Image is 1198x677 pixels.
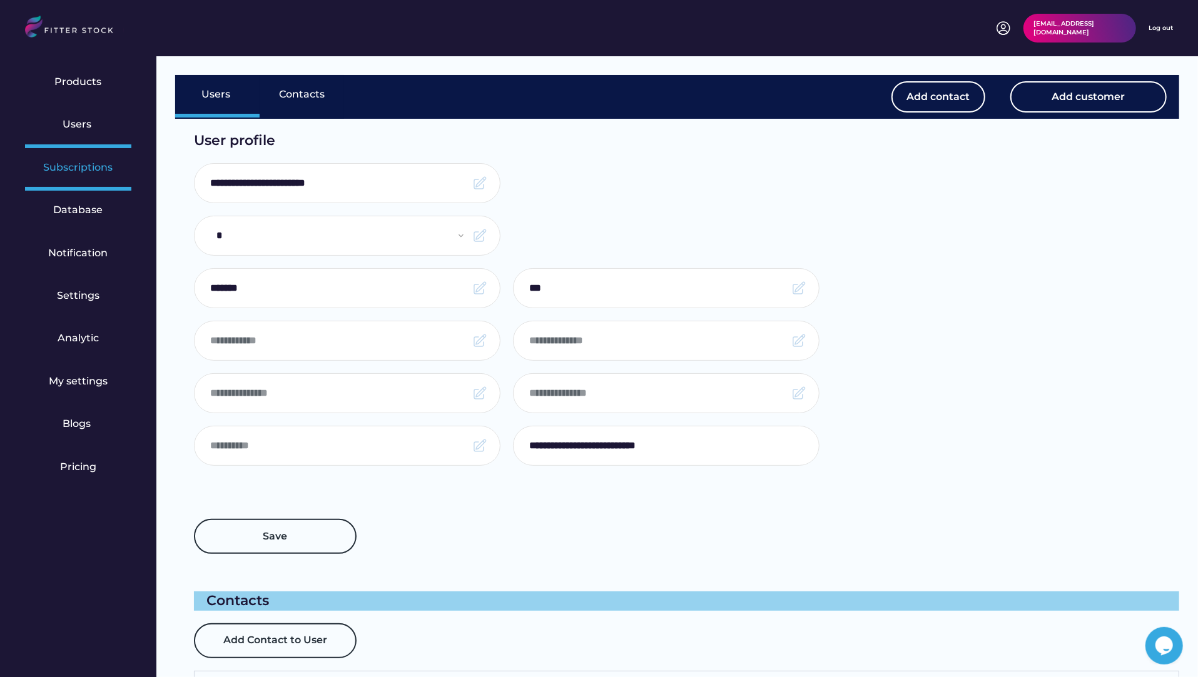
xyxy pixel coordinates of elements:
div: Users [202,88,233,101]
img: Frame.svg [472,386,487,401]
button: Add contact [891,81,985,113]
button: Save [194,519,357,554]
div: Analytic [58,331,99,345]
div: Blogs [63,417,94,431]
div: Subscriptions [44,161,113,174]
div: Users [63,118,94,131]
img: Frame.svg [791,281,806,296]
button: Add customer [1010,81,1167,113]
img: LOGO.svg [25,16,124,41]
div: Pricing [60,460,96,474]
img: Frame.svg [791,333,806,348]
div: Notification [49,246,108,260]
div: Settings [57,289,99,303]
div: Log out [1149,24,1173,33]
div: Contacts [194,591,1179,611]
div: Contacts [279,88,325,101]
img: Frame.svg [472,176,487,191]
div: Products [55,75,102,89]
img: profile-circle.svg [996,21,1011,36]
img: Frame.svg [472,438,487,453]
img: Frame.svg [472,281,487,296]
iframe: chat widget [1145,627,1185,664]
button: Add Contact to User [194,623,357,658]
img: Frame.svg [472,228,487,243]
div: Database [54,203,103,217]
img: Frame.svg [791,386,806,401]
div: User profile [194,131,1054,151]
div: [EMAIL_ADDRESS][DOMAIN_NAME] [1033,19,1126,37]
div: My settings [49,374,108,388]
img: Frame.svg [472,333,487,348]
